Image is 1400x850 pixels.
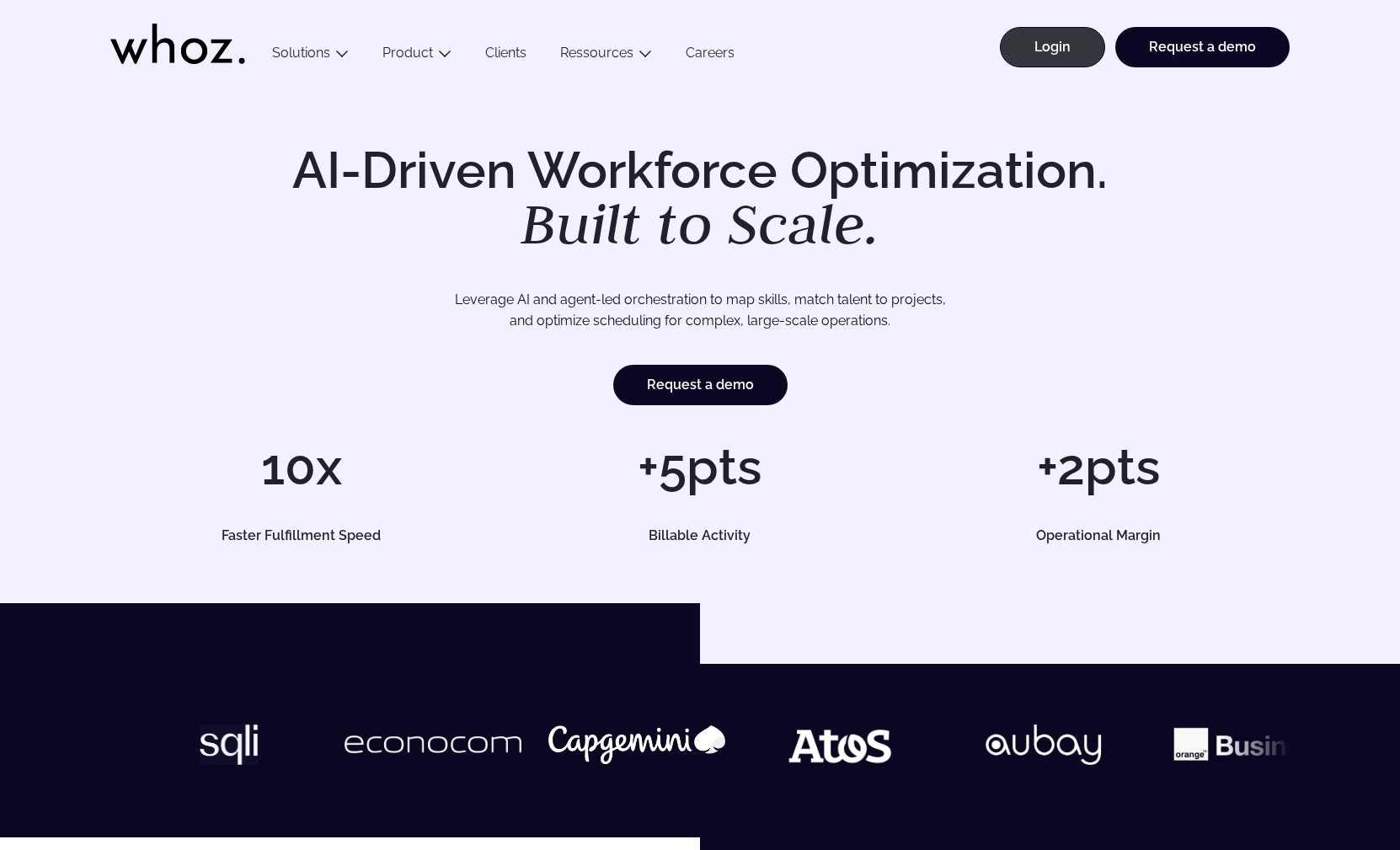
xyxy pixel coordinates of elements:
a: Clients [468,45,543,67]
p: Leverage AI and agent-led orchestration to map skills, match talent to projects, and optimize sch... [169,289,1231,332]
a: Request a demo [1115,27,1290,67]
a: Login [1000,27,1105,67]
em: Built to Scale. [521,186,879,260]
h1: 10x [110,441,492,492]
h5: Faster Fulfillment Speed [130,529,473,543]
h1: AI-Driven Workforce Optimization. [269,145,1131,253]
a: Request a demo [613,365,788,405]
button: Product [366,45,468,67]
h1: +5pts [509,441,890,492]
h1: +2pts [908,441,1290,492]
a: Careers [669,45,751,67]
button: Ressources [543,45,669,67]
h5: Operational Margin [927,529,1270,543]
a: Ressources [560,45,633,61]
a: Product [382,45,433,61]
button: Solutions [255,45,366,67]
h5: Billable Activity [528,529,872,543]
